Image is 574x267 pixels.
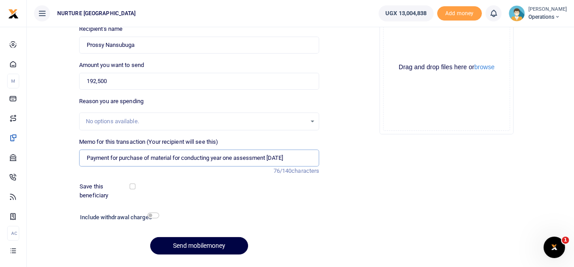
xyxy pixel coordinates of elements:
label: Memo for this transaction (Your recipient will see this) [79,138,219,146]
button: Send mobilemoney [150,237,248,254]
li: Toup your wallet [437,6,482,21]
div: File Uploader [380,0,514,134]
li: Wallet ballance [375,5,437,21]
li: M [7,74,19,88]
div: Drag and drop files here or [384,63,510,71]
a: logo-small logo-large logo-large [8,10,19,17]
span: UGX 13,004,838 [385,9,426,18]
a: profile-user [PERSON_NAME] Operations [509,5,567,21]
button: browse [474,64,494,70]
a: UGX 13,004,838 [379,5,433,21]
li: Ac [7,226,19,241]
label: Save this beneficiary [80,182,131,200]
input: Loading name... [79,37,320,54]
input: Enter extra information [79,150,320,167]
span: characters [291,167,319,174]
span: Add money [437,6,482,21]
h6: Include withdrawal charges [80,214,155,221]
a: Add money [437,9,482,16]
div: No options available. [86,117,307,126]
label: Amount you want to send [79,61,144,70]
span: 1 [562,237,569,244]
iframe: Intercom live chat [544,237,565,258]
input: UGX [79,73,320,90]
span: 76/140 [274,167,292,174]
label: Reason you are spending [79,97,143,106]
img: profile-user [509,5,525,21]
span: NURTURE [GEOGRAPHIC_DATA] [54,9,139,17]
label: Recipient's name [79,25,123,33]
small: [PERSON_NAME] [528,6,567,13]
img: logo-small [8,8,19,19]
span: Operations [528,13,567,21]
